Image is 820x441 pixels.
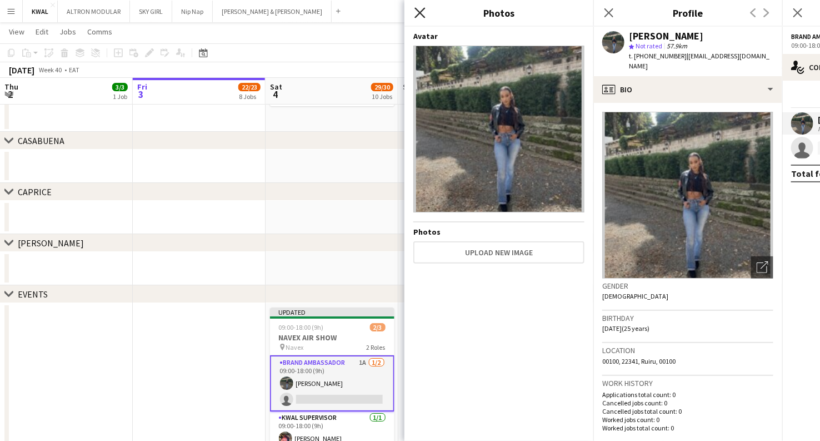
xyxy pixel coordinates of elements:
[279,323,324,331] span: 09:00-18:00 (9h)
[87,27,112,37] span: Comms
[137,82,147,92] span: Fri
[602,292,668,300] span: [DEMOGRAPHIC_DATA]
[270,355,394,412] app-card-role: Brand Ambassador1A1/209:00-18:00 (9h)[PERSON_NAME]
[286,343,304,351] span: Navex
[55,24,81,39] a: Jobs
[270,82,282,92] span: Sat
[270,308,394,316] div: Updated
[602,399,773,407] p: Cancelled jobs count: 0
[9,65,34,76] div: [DATE]
[602,407,773,415] p: Cancelled jobs total count: 0
[602,357,676,365] span: 00100, 22341, Ruiru, 00100
[593,76,782,103] div: Bio
[602,415,773,424] p: Worked jobs count: 0
[213,1,332,22] button: [PERSON_NAME] & [PERSON_NAME]
[371,83,393,91] span: 29/30
[239,92,260,101] div: 8 Jobs
[172,1,213,22] button: Nip Nap
[372,92,393,101] div: 10 Jobs
[602,390,773,399] p: Applications total count: 0
[602,313,773,323] h3: Birthday
[69,66,79,74] div: EAT
[602,112,773,279] img: Crew avatar or photo
[602,424,773,432] p: Worked jobs total count: 0
[83,24,117,39] a: Comms
[9,27,24,37] span: View
[36,27,48,37] span: Edit
[18,135,64,146] div: CASABUENA
[31,24,53,39] a: Edit
[413,46,584,212] img: Crew avatar
[18,237,84,249] div: [PERSON_NAME]
[602,345,773,355] h3: Location
[18,186,52,197] div: CAPRICE
[413,31,584,41] h4: Avatar
[602,324,649,333] span: [DATE] (25 years)
[23,1,58,22] button: KWAL
[37,66,64,74] span: Week 40
[370,323,386,331] span: 2/3
[403,82,416,92] span: Sun
[238,83,261,91] span: 22/23
[629,31,703,41] div: [PERSON_NAME]
[636,42,662,50] span: Not rated
[268,88,282,101] span: 4
[130,1,172,22] button: SKY GIRL
[593,6,782,20] h3: Profile
[629,52,687,60] span: t. [PHONE_NUMBER]
[367,343,386,351] span: 2 Roles
[4,82,18,92] span: Thu
[602,281,773,291] h3: Gender
[602,378,773,388] h3: Work history
[18,289,48,300] div: EVENTS
[270,333,394,343] h3: NAVEX AIR SHOW
[401,88,416,101] span: 5
[404,6,593,20] h3: Photos
[136,88,147,101] span: 3
[58,1,130,22] button: ALTRON MODULAR
[413,241,584,264] button: Upload new image
[113,92,127,101] div: 1 Job
[112,83,128,91] span: 3/3
[664,42,689,50] span: 57.9km
[629,52,769,70] span: | [EMAIL_ADDRESS][DOMAIN_NAME]
[413,227,584,237] h4: Photos
[59,27,76,37] span: Jobs
[3,88,18,101] span: 2
[751,256,773,279] div: Open photos pop-in
[4,24,29,39] a: View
